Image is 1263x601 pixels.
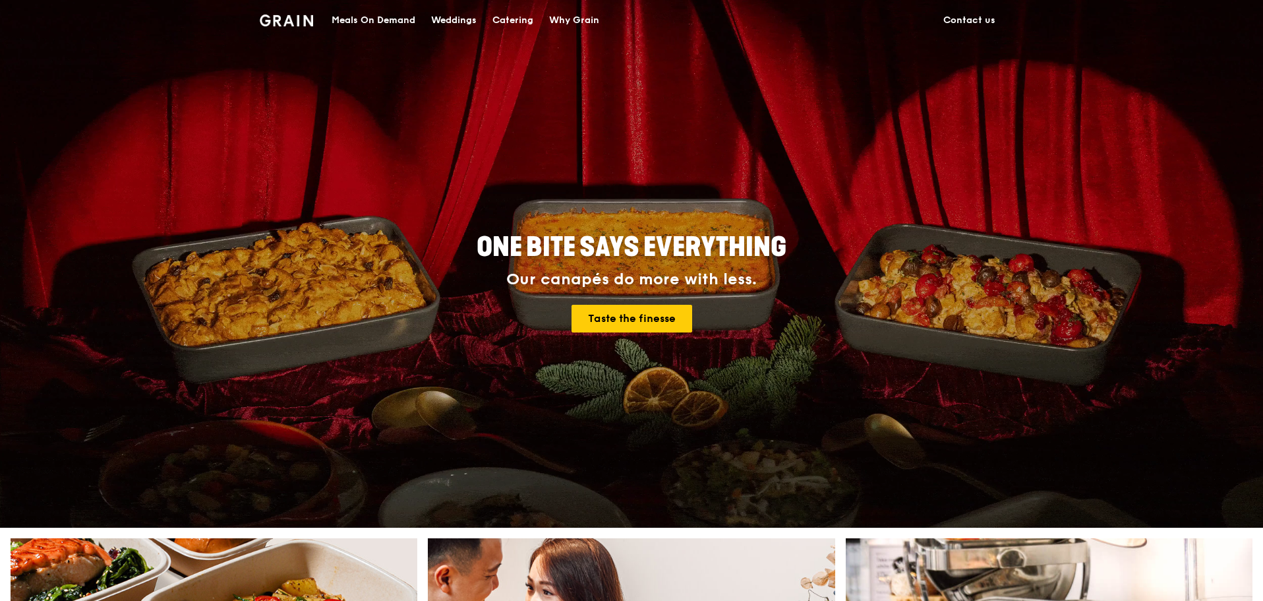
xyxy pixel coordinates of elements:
div: Why Grain [549,1,599,40]
img: Grain [260,15,313,26]
div: Meals On Demand [332,1,415,40]
div: Our canapés do more with less. [394,270,869,289]
a: Contact us [935,1,1003,40]
div: Catering [492,1,533,40]
a: Taste the finesse [572,305,692,332]
div: Weddings [431,1,477,40]
a: Weddings [423,1,485,40]
a: Catering [485,1,541,40]
a: Why Grain [541,1,607,40]
span: ONE BITE SAYS EVERYTHING [477,232,786,263]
